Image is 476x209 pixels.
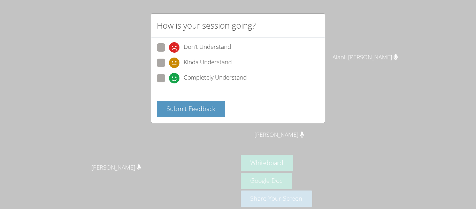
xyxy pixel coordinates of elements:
button: Submit Feedback [157,101,225,117]
h2: How is your session going? [157,19,256,32]
span: Submit Feedback [167,104,215,113]
span: Completely Understand [184,73,247,83]
span: Don't Understand [184,42,231,53]
span: Kinda Understand [184,58,232,68]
